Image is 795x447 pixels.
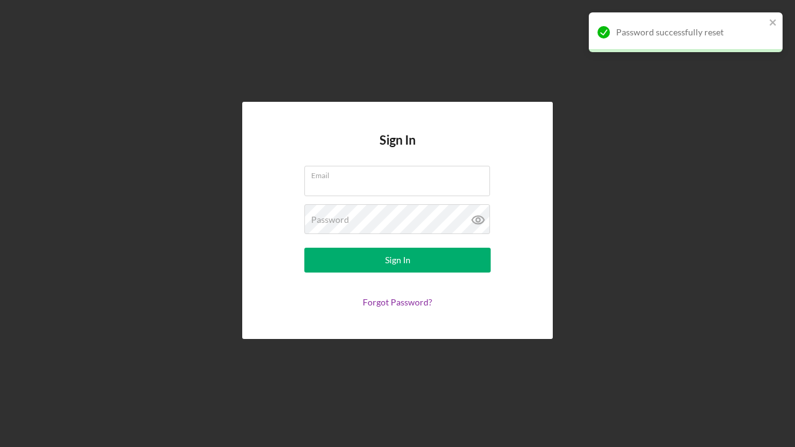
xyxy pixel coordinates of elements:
[385,248,411,273] div: Sign In
[769,17,778,29] button: close
[379,133,416,166] h4: Sign In
[304,248,491,273] button: Sign In
[311,215,349,225] label: Password
[616,27,765,37] div: Password successfully reset
[363,297,432,307] a: Forgot Password?
[311,166,490,180] label: Email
